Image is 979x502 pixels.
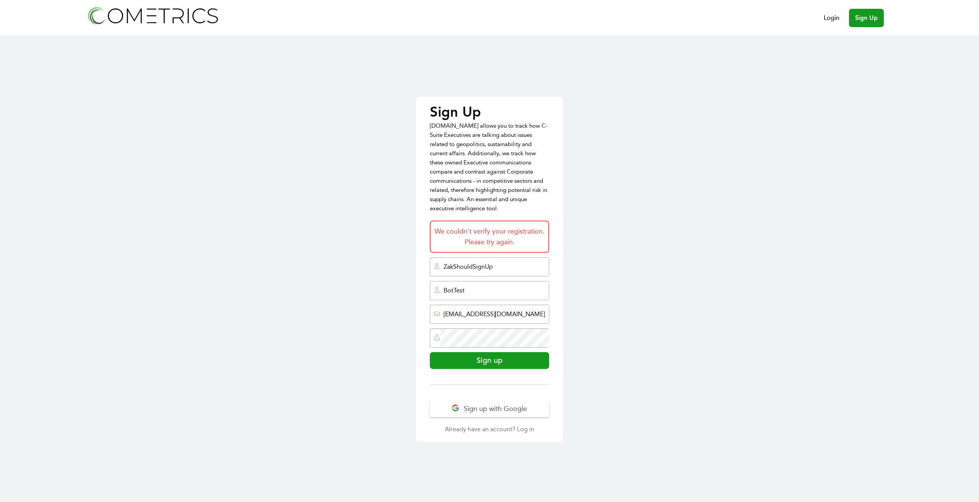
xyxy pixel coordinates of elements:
img: Cometrics logo [86,5,220,26]
a: Already have an account? Log in [430,425,549,434]
div: We couldn't verify your registration. Please try again. [430,221,549,253]
input: Email [441,305,549,323]
a: Login [824,13,839,23]
input: Last Name [441,281,549,300]
input: Sign up [430,352,549,369]
a: Sign Up [849,9,884,27]
p: [DOMAIN_NAME] allows you to track how C-Suite Executives are talking about issues related to geop... [430,121,549,213]
button: Sign up with Google [430,400,549,417]
p: Sign Up [430,104,549,120]
input: First Name [441,258,549,276]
